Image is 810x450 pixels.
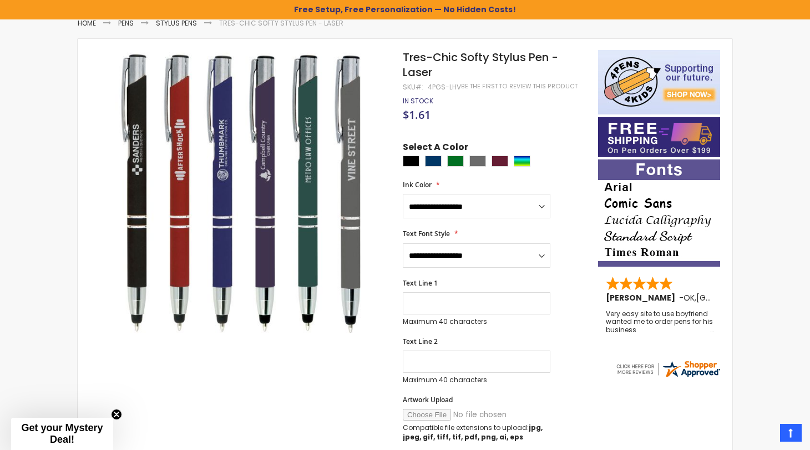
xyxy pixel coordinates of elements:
span: Tres-Chic Softy Stylus Pen - Laser [403,49,558,80]
div: Assorted [514,156,530,167]
div: Get your Mystery Deal!Close teaser [11,418,113,450]
li: Tres-Chic Softy Stylus Pen - Laser [219,19,343,28]
p: Maximum 40 characters [403,376,550,384]
span: Text Font Style [403,229,450,238]
p: Maximum 40 characters [403,317,550,326]
a: 4pens.com certificate URL [615,372,721,381]
a: Home [78,18,96,28]
p: Compatible file extensions to upload: [403,423,550,441]
span: Artwork Upload [403,395,453,404]
img: font-personalization-examples [598,159,720,267]
a: Be the first to review this product [461,82,578,91]
div: 4PGS-LHV [428,83,461,92]
button: Close teaser [111,409,122,420]
span: OK [684,292,695,303]
img: Free shipping on orders over $199 [598,117,720,157]
strong: jpg, jpeg, gif, tiff, tif, pdf, png, ai, eps [403,423,543,441]
img: Tres-Chic Softy Stylus Pen - Laser [100,49,388,337]
span: [PERSON_NAME] [606,292,679,303]
span: [GEOGRAPHIC_DATA] [696,292,778,303]
span: Select A Color [403,141,468,156]
div: Navy Blue [425,156,442,167]
span: Text Line 2 [403,337,438,346]
span: - , [679,292,778,303]
a: Stylus Pens [156,18,197,28]
img: 4pens.com widget logo [615,359,721,379]
iframe: Google Customer Reviews [718,420,810,450]
span: Text Line 1 [403,278,438,288]
a: Pens [118,18,134,28]
span: Get your Mystery Deal! [21,422,103,445]
span: Ink Color [403,180,432,189]
div: Black [403,156,419,167]
div: Dark Red [492,156,508,167]
span: $1.61 [403,107,431,122]
img: 4pens 4 kids [598,50,720,114]
div: Green [447,156,464,167]
span: In stock [403,96,433,106]
strong: SKU [403,82,423,92]
div: Grey [469,156,486,167]
div: Very easy site to use boyfriend wanted me to order pens for his business [606,310,713,334]
div: Availability [403,97,433,106]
